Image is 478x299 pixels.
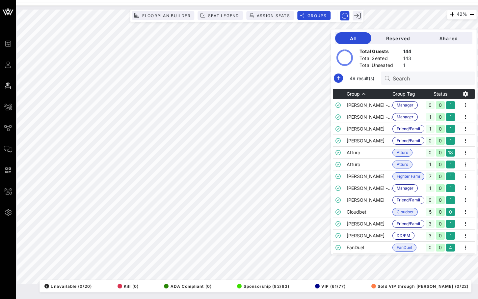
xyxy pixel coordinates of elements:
span: Unavailable (0/20) [44,284,92,289]
td: [PERSON_NAME] [347,123,392,135]
button: Reserved [371,32,425,44]
div: 1 [426,113,435,121]
td: [PERSON_NAME] [347,194,392,206]
div: 7 [426,172,435,180]
div: 0 [436,184,445,192]
button: VIP (61/77) [313,282,346,291]
div: 5 [426,208,435,216]
div: 0 [436,113,445,121]
span: FanDuel [397,244,412,251]
span: Fighter Family [397,173,420,180]
span: VIP (61/77) [315,284,346,289]
div: 1 [446,172,455,180]
div: 1 [446,137,455,145]
span: Shared [430,36,467,41]
div: 0 [436,172,445,180]
td: FUJI [347,254,392,265]
span: Reserved [377,36,419,41]
div: 143 [403,55,412,63]
div: 1 [426,125,435,133]
div: 0 [436,137,445,145]
div: 0 [426,196,435,204]
div: 0 [436,101,445,109]
span: Sponsorship (82/83) [237,284,289,289]
div: 1 [446,196,455,204]
div: Total Unseated [359,62,401,70]
div: / [44,284,49,288]
div: 0 [426,101,435,109]
button: Sold VIP through [PERSON_NAME] (0/22) [369,282,468,291]
div: 0 [426,137,435,145]
td: [PERSON_NAME] [347,170,392,182]
div: 1 [446,184,455,192]
span: Atturo [397,161,408,168]
span: Group Tag [392,91,415,97]
div: 1 [446,232,455,240]
span: Atturo [397,149,408,156]
button: Sponsorship (82/83) [235,282,289,291]
div: 3 [426,220,435,228]
button: ADA Compliant (0) [162,282,211,291]
button: All [335,32,371,44]
div: 144 [403,48,412,56]
td: FanDuel [347,242,392,254]
span: Groups [307,13,327,18]
span: Friend/Family [397,220,420,227]
div: 0 [436,232,445,240]
div: 1 [446,220,455,228]
button: Seat Legend [198,11,243,20]
button: Shared [425,32,472,44]
td: [PERSON_NAME] [347,218,392,230]
span: Assign Seats [256,13,290,18]
div: 0 [436,161,445,168]
div: 3 [426,232,435,240]
span: All [340,36,366,41]
div: 0 [436,125,445,133]
button: /Unavailable (0/20) [42,282,92,291]
div: 0 [426,149,435,157]
div: 1 [446,125,455,133]
button: Floorplan Builder [132,11,194,20]
div: Total Guests [359,48,401,56]
td: [PERSON_NAME] [347,135,392,147]
span: 49 result(s) [347,75,377,82]
td: [PERSON_NAME] [347,230,392,242]
td: Atturo [347,159,392,170]
div: 1 [403,62,412,70]
th: Group Tag [392,89,424,99]
span: Cloudbet [397,208,413,216]
div: 0 [436,196,445,204]
button: Groups [297,11,331,20]
span: Friend/Family [397,196,420,204]
div: 1 [426,184,435,192]
span: Kill (0) [118,284,139,289]
button: Kill (0) [116,282,139,291]
td: [PERSON_NAME] - Fighter Manager [347,182,392,194]
div: 4 [446,244,455,252]
span: Friend/Family [397,125,420,133]
span: ADA Compliant (0) [164,284,211,289]
td: [PERSON_NAME] - Fighter Manager [347,99,392,111]
div: 1 [446,161,455,168]
div: 0 [436,208,445,216]
td: [PERSON_NAME] - Fighter Manager [347,111,392,123]
div: 1 [446,101,455,109]
th: Status [424,89,456,99]
span: Sold VIP through [PERSON_NAME] (0/22) [371,284,468,289]
span: Seat Legend [208,13,239,18]
span: Manager [397,185,413,192]
span: Floorplan Builder [142,13,190,18]
button: Assign Seats [247,11,294,20]
td: Cloudbet [347,206,392,218]
span: Manager [397,102,413,109]
span: Manager [397,113,413,121]
div: 0 [426,244,435,252]
span: Friend/Family [397,137,420,144]
div: 1 [446,113,455,121]
span: Group [347,91,360,97]
div: 18 [446,149,455,157]
span: DD/PM [397,232,410,239]
div: 0 [446,208,455,216]
div: 42% [447,10,477,19]
div: 1 [426,161,435,168]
